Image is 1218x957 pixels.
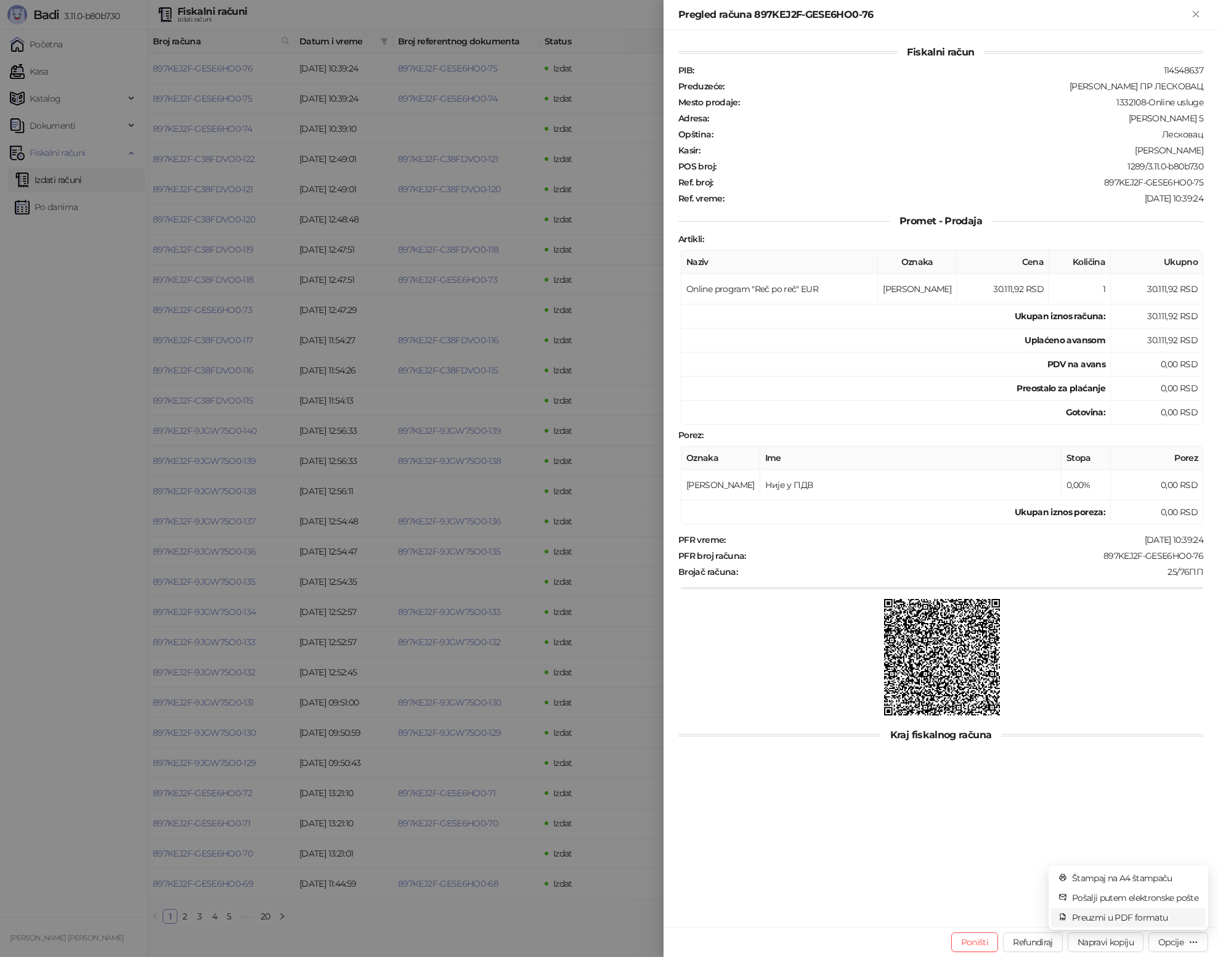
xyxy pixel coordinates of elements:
td: 30.111,92 RSD [1111,328,1203,352]
button: Poništi [951,932,999,952]
div: 897KEJ2F-GESE6HO0-76 [747,550,1204,561]
strong: Kasir : [678,145,700,156]
th: Ukupno [1111,250,1203,274]
strong: POS broj : [678,161,716,172]
td: 1 [1049,274,1111,304]
button: Napravi kopiju [1068,932,1143,952]
div: 114548637 [695,65,1204,76]
div: Opcije [1158,937,1183,948]
th: Oznaka [878,250,957,274]
td: 0,00 RSD [1111,401,1203,425]
strong: Ref. broj : [678,177,713,188]
strong: PFR vreme : [678,534,726,545]
div: 25/76ПП [739,566,1204,577]
th: Ime [760,446,1062,470]
span: Pošalji putem elektronske pošte [1072,891,1198,905]
strong: Adresa : [678,113,709,124]
div: [DATE] 10:39:24 [725,193,1204,204]
img: QR kod [884,599,1001,715]
td: Није у ПДВ [760,470,1062,500]
div: [PERSON_NAME] ПР ЛЕСКОВАЦ [726,81,1204,92]
td: 0,00 RSD [1111,377,1203,401]
strong: Porez : [678,430,703,441]
button: Refundiraj [1003,932,1063,952]
strong: Ukupan iznos računa : [1015,311,1105,322]
strong: PFR broj računa : [678,550,746,561]
span: Promet - Prodaja [890,215,992,227]
span: Fiskalni račun [897,46,984,58]
strong: Mesto prodaje : [678,97,739,108]
td: 0,00 RSD [1111,352,1203,377]
td: 30.111,92 RSD [1111,274,1203,304]
div: 1289/3.11.0-b80b730 [717,161,1204,172]
th: Naziv [681,250,878,274]
div: [PERSON_NAME] 5 [710,113,1204,124]
div: Лесковац [714,129,1204,140]
div: Pregled računa 897KEJ2F-GESE6HO0-76 [678,7,1188,22]
strong: PIB : [678,65,694,76]
span: Preuzmi u PDF formatu [1072,911,1198,924]
td: 30.111,92 RSD [1111,304,1203,328]
button: Zatvori [1188,7,1203,22]
td: 0,00 RSD [1111,500,1203,524]
th: Stopa [1062,446,1111,470]
td: [PERSON_NAME] [878,274,957,304]
strong: Ukupan iznos poreza: [1015,507,1105,518]
td: Online program "Reč po reč" EUR [681,274,878,304]
button: Opcije [1148,932,1208,952]
strong: Preostalo za plaćanje [1017,383,1105,394]
th: Količina [1049,250,1111,274]
td: 30.111,92 RSD [957,274,1049,304]
div: [PERSON_NAME] [701,145,1204,156]
strong: Gotovina : [1066,407,1105,418]
td: [PERSON_NAME] [681,470,760,500]
strong: Preduzeće : [678,81,725,92]
strong: PDV na avans [1047,359,1105,370]
strong: Brojač računa : [678,566,737,577]
span: Napravi kopiju [1078,937,1134,948]
span: Kraj fiskalnog računa [880,729,1002,741]
td: 0,00 RSD [1111,470,1203,500]
strong: Ref. vreme : [678,193,724,204]
strong: Artikli : [678,234,704,245]
span: Štampaj na A4 štampaču [1072,871,1198,885]
div: 1332108-Online usluge [741,97,1204,108]
td: 0,00% [1062,470,1111,500]
th: Cena [957,250,1049,274]
th: Porez [1111,446,1203,470]
div: 897KEJ2F-GESE6HO0-75 [715,177,1204,188]
strong: Opština : [678,129,713,140]
div: [DATE] 10:39:24 [727,534,1204,545]
strong: Uplaćeno avansom [1025,335,1105,346]
th: Oznaka [681,446,760,470]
